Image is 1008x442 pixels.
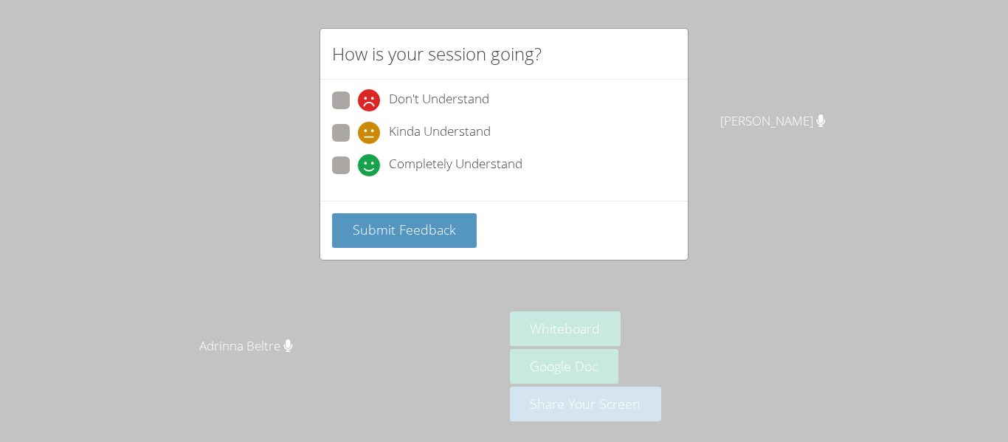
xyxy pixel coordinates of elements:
span: Submit Feedback [353,221,456,238]
h2: How is your session going? [332,41,542,67]
button: Submit Feedback [332,213,477,248]
span: Completely Understand [389,154,522,176]
span: Don't Understand [389,89,489,111]
span: Kinda Understand [389,122,491,144]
